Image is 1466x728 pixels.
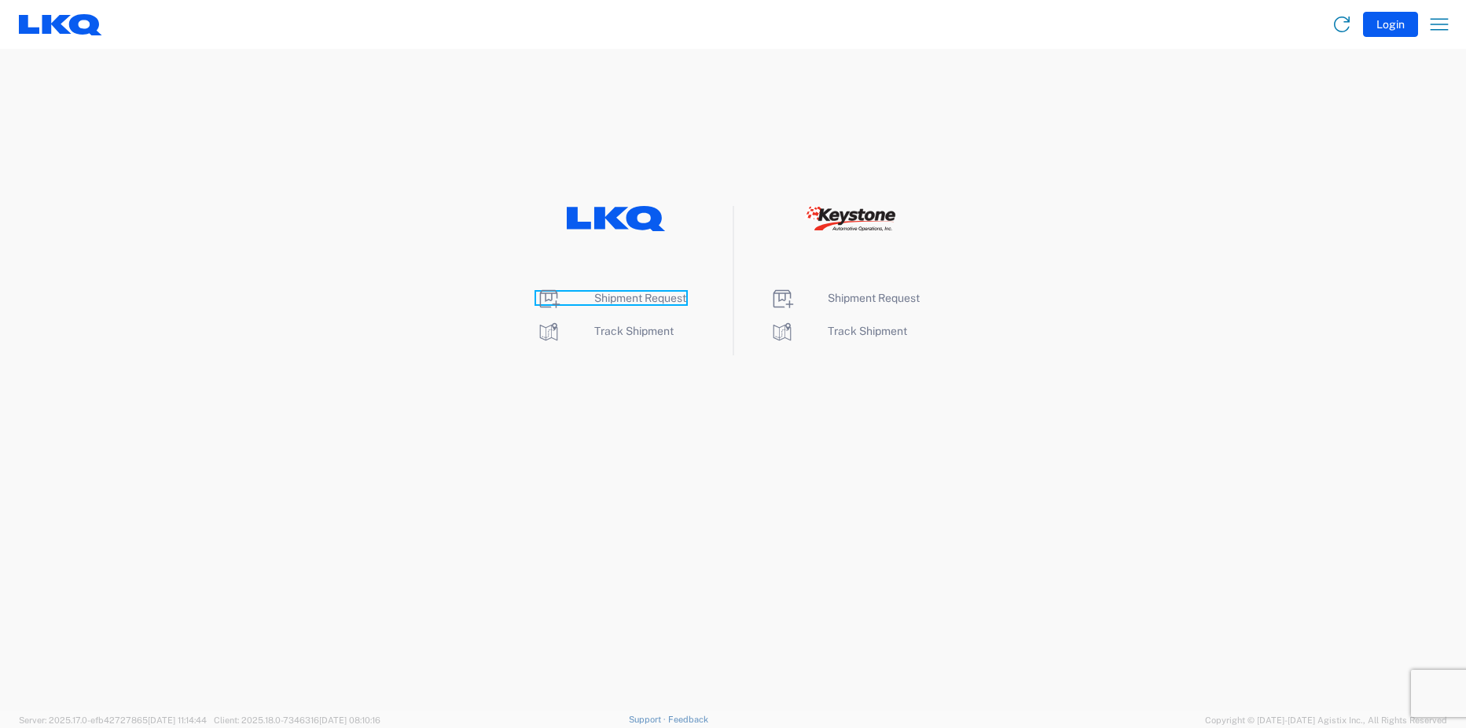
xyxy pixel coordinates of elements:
button: Login [1363,12,1418,37]
span: Shipment Request [828,292,920,304]
span: Copyright © [DATE]-[DATE] Agistix Inc., All Rights Reserved [1205,713,1447,727]
span: [DATE] 08:10:16 [319,715,380,725]
a: Track Shipment [536,325,674,337]
span: Client: 2025.18.0-7346316 [214,715,380,725]
span: Shipment Request [594,292,686,304]
a: Shipment Request [770,292,920,304]
span: Track Shipment [828,325,907,337]
a: Support [629,715,668,724]
a: Track Shipment [770,325,907,337]
a: Shipment Request [536,292,686,304]
span: Server: 2025.17.0-efb42727865 [19,715,207,725]
span: Track Shipment [594,325,674,337]
a: Feedback [668,715,708,724]
span: [DATE] 11:14:44 [148,715,207,725]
